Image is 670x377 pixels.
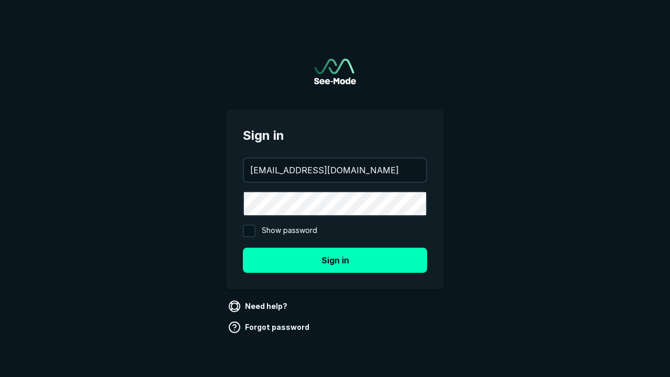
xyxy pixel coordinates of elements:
[243,126,427,145] span: Sign in
[314,59,356,84] img: See-Mode Logo
[244,159,426,182] input: your@email.com
[262,225,317,237] span: Show password
[314,59,356,84] a: Go to sign in
[243,248,427,273] button: Sign in
[226,319,314,336] a: Forgot password
[226,298,292,315] a: Need help?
